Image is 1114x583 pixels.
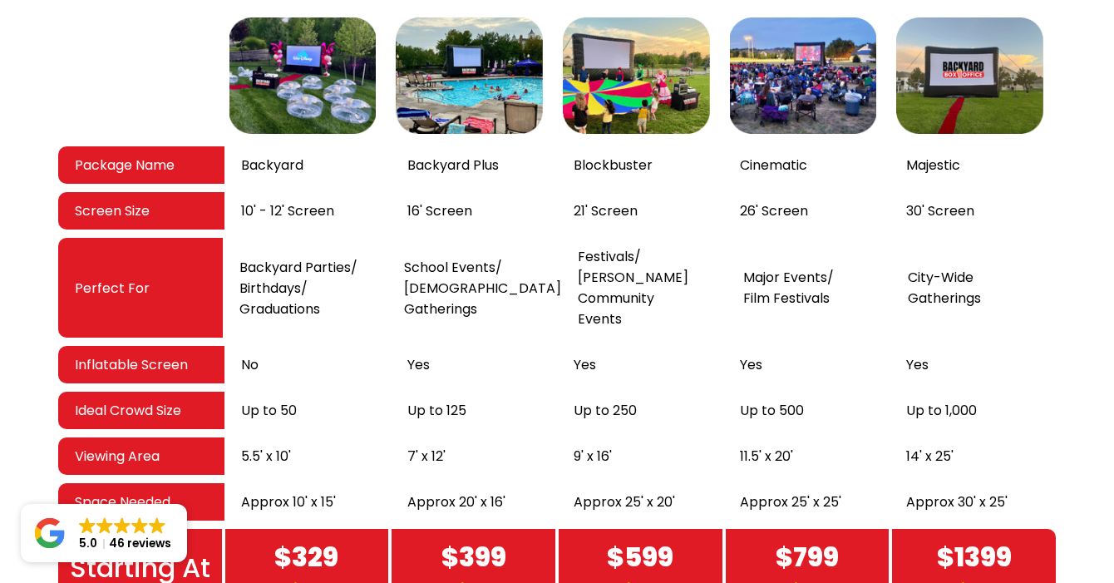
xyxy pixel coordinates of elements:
span: Blockbuster [574,155,653,175]
span: $599 [607,537,673,577]
span: Viewing Area [75,446,160,467]
span: Perfect For [75,278,150,299]
span: Approx 20' x 16' [407,492,505,512]
span: 11.5' x 20' [740,446,793,467]
span: Up to 50 [241,400,297,421]
span: 7' x 12' [407,446,446,467]
span: Approx 25' x 20' [574,492,675,512]
span: Cinematic [740,155,807,175]
span: 9' x 16' [574,446,612,467]
span: 30' Screen [906,200,974,221]
span: Backyard Parties/ Birthdays/ Graduations [239,257,357,319]
a: Close GoogleGoogleGoogleGoogleGoogle 5.046 reviews [21,504,187,562]
span: Festivals/ [PERSON_NAME] Community Events [578,246,726,329]
span: Major Events/ Film Festivals [743,267,834,309]
span: Majestic [906,155,960,175]
span: Backyard Plus [407,155,499,175]
span: 16' Screen [407,200,472,221]
span: $1399 [937,537,1012,577]
span: Inflatable Screen [75,354,188,375]
span: $399 [441,537,506,577]
span: Up to 1,000 [906,400,977,421]
span: 5.5' x 10' [241,446,291,467]
span: Ideal Crowd Size [75,400,181,421]
span: Yes [574,354,596,375]
span: Package Name [75,155,175,175]
span: Approx 10' x 15' [241,492,336,512]
span: School Events/ [DEMOGRAPHIC_DATA] Gatherings [404,257,561,319]
span: Up to 500 [740,400,804,421]
span: Backyard [241,155,303,175]
span: Screen Size [75,200,150,221]
span: Yes [407,354,430,375]
span: Space Needed [75,492,170,512]
span: Yes [740,354,762,375]
span: $799 [776,537,839,577]
span: Approx 30' x 25' [906,492,1008,512]
span: $329 [274,537,338,577]
span: 10' - 12' Screen [241,200,334,221]
span: City-Wide Gatherings [908,267,981,309]
span: Approx 25' x 25' [740,492,841,512]
span: Yes [906,354,929,375]
span: Up to 125 [407,400,466,421]
span: 14' x 25' [906,446,954,467]
span: Up to 250 [574,400,637,421]
span: 26' Screen [740,200,808,221]
span: No [241,354,259,375]
span: 21' Screen [574,200,638,221]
